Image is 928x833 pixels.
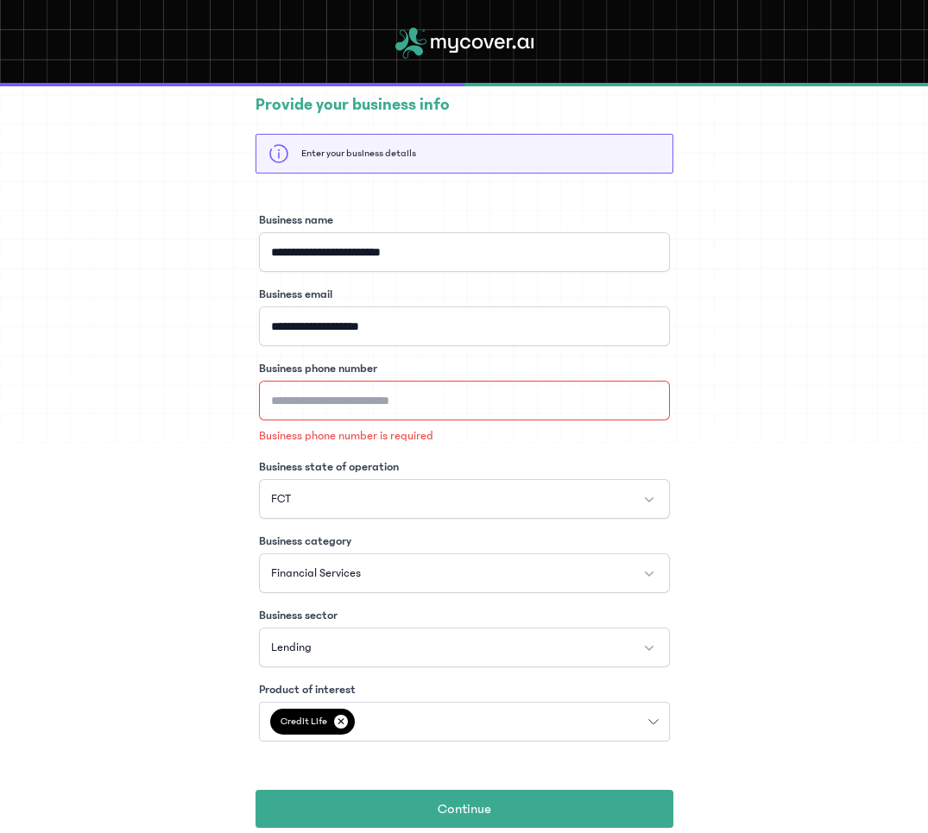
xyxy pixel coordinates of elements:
label: Business email [259,286,332,303]
p: ✕ [334,715,348,729]
span: Lending [271,639,312,656]
label: Business category [259,533,351,550]
button: Lending [259,628,670,667]
span: FCT [271,490,291,508]
button: Financial Services [259,553,670,593]
span: Credit Life [270,709,355,735]
button: FCT [259,479,670,519]
button: Credit Life✕ [259,702,670,741]
label: Business state of operation [259,458,399,476]
label: Business name [259,211,333,229]
button: Continue [256,790,673,828]
h2: Provide your business info [256,92,673,117]
span: Continue [438,798,491,819]
label: Business sector [259,607,338,624]
p: Enter your business details [301,147,416,161]
span: Financial Services [271,565,361,582]
p: Business phone number is required [259,427,670,445]
label: Product of interest [259,681,356,698]
label: Business phone number [259,360,377,377]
